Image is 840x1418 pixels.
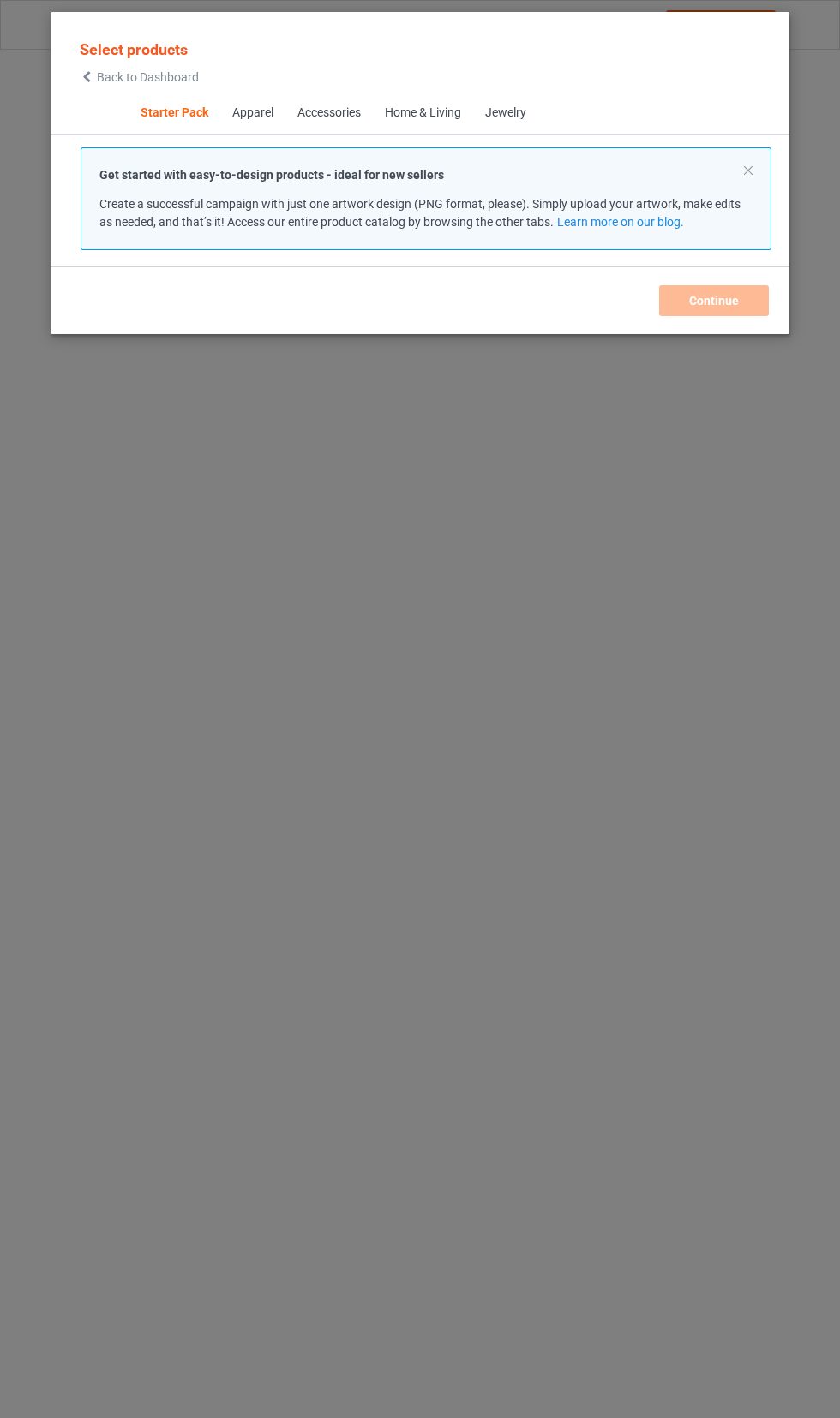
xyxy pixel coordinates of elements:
span: Starter Pack [128,93,219,134]
div: Accessories [297,105,360,122]
strong: Get started with easy-to-design products - ideal for new sellers [99,168,444,182]
div: Apparel [231,105,273,122]
a: Learn more on our blog. [556,215,683,229]
span: Select products [80,40,188,58]
div: Home & Living [384,105,460,122]
div: Jewelry [484,105,525,122]
span: Create a successful campaign with just one artwork design (PNG format, please). Simply upload you... [99,197,741,229]
span: Back to Dashboard [97,70,199,84]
